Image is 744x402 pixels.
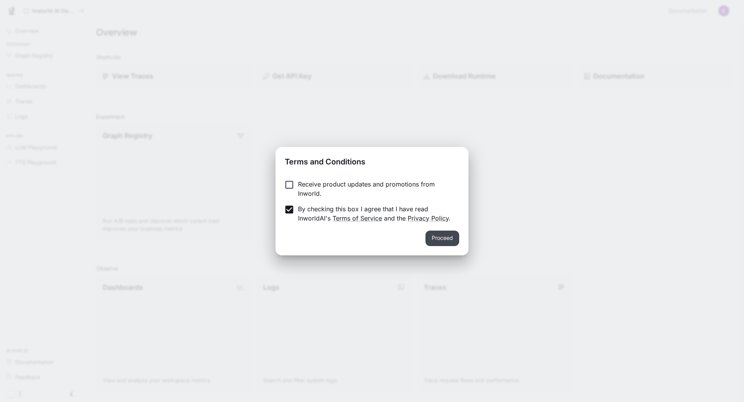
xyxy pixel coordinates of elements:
p: By checking this box I agree that I have read InworldAI's and the . [298,204,453,223]
h2: Terms and Conditions [276,147,468,173]
p: Receive product updates and promotions from Inworld. [298,180,453,198]
a: Terms of Service [332,214,382,222]
button: Proceed [425,231,459,246]
a: Privacy Policy [408,214,449,222]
